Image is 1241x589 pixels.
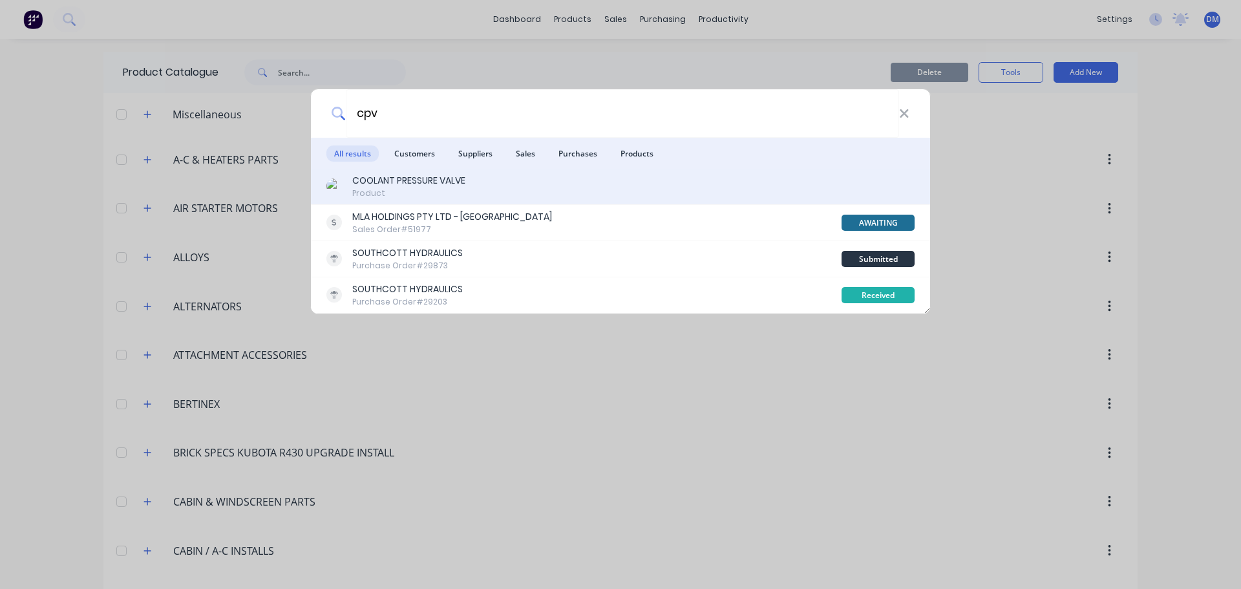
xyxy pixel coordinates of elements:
span: Purchases [551,145,605,162]
div: MLA HOLDINGS PTY LTD - [GEOGRAPHIC_DATA] [352,210,552,224]
input: Start typing a customer or supplier name to create a new order... [346,89,899,138]
span: Suppliers [451,145,500,162]
span: Products [613,145,661,162]
div: SOUTHCOTT HYDRAULICS [352,283,463,296]
div: COOLANT PRESSURE VALVE [352,174,465,187]
span: Sales [508,145,543,162]
div: SOUTHCOTT HYDRAULICS [352,246,463,260]
span: Customers [387,145,443,162]
div: Purchase Order #29203 [352,296,463,308]
div: Purchase Order #29873 [352,260,463,272]
div: AWAITING PARTS ON ORDER [842,215,915,231]
span: All results [326,145,379,162]
div: Product [352,187,465,199]
div: Sales Order #51977 [352,224,552,235]
div: Received [842,287,915,303]
div: Submitted [842,251,915,267]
